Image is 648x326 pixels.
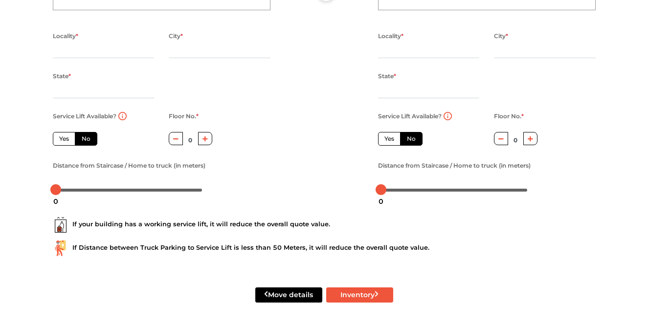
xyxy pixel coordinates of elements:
[53,240,68,256] img: ...
[53,132,75,146] label: Yes
[400,132,423,146] label: No
[53,30,78,43] label: Locality
[378,110,442,123] label: Service Lift Available?
[255,287,322,303] button: Move details
[169,110,199,123] label: Floor No.
[53,159,205,172] label: Distance from Staircase / Home to truck (in meters)
[378,30,403,43] label: Locality
[53,110,116,123] label: Service Lift Available?
[75,132,97,146] label: No
[169,30,183,43] label: City
[49,193,62,210] div: 0
[378,132,401,146] label: Yes
[53,217,596,233] div: If your building has a working service lift, it will reduce the overall quote value.
[53,240,596,256] div: If Distance between Truck Parking to Service Lift is less than 50 Meters, it will reduce the over...
[53,70,71,83] label: State
[375,193,387,210] div: 0
[326,287,393,303] button: Inventory
[53,217,68,233] img: ...
[494,110,524,123] label: Floor No.
[378,159,531,172] label: Distance from Staircase / Home to truck (in meters)
[378,70,396,83] label: State
[494,30,508,43] label: City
